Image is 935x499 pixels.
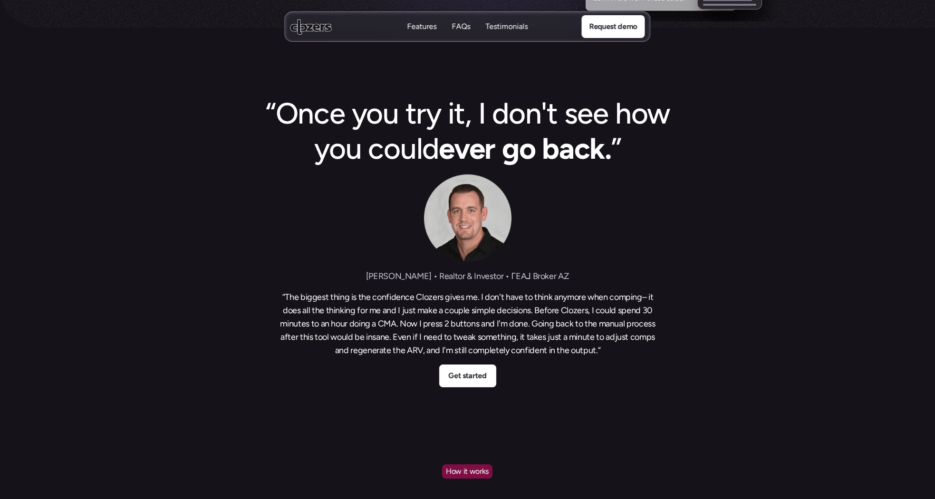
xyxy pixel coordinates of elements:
[452,21,471,32] a: FAQsFAQs
[452,32,471,42] p: FAQs
[486,32,528,42] p: Testimonials
[259,96,677,167] h1: “Once you try it, I don't see how you could ”
[407,21,437,32] p: Features
[452,21,471,32] p: FAQs
[439,365,496,387] a: Get started
[581,15,645,38] a: Request demo
[486,21,528,32] p: Testimonials
[446,465,489,478] p: How it works
[589,20,637,33] p: Request demo
[407,32,437,42] p: Features
[439,131,611,166] strong: ever go back.
[486,21,528,32] a: TestimonialsTestimonials
[278,290,658,357] h3: “The biggest thing is the confidence Clozers gives me. I don't have to think anymore when comping...
[448,370,486,382] p: Get started
[407,21,437,32] a: FeaturesFeatures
